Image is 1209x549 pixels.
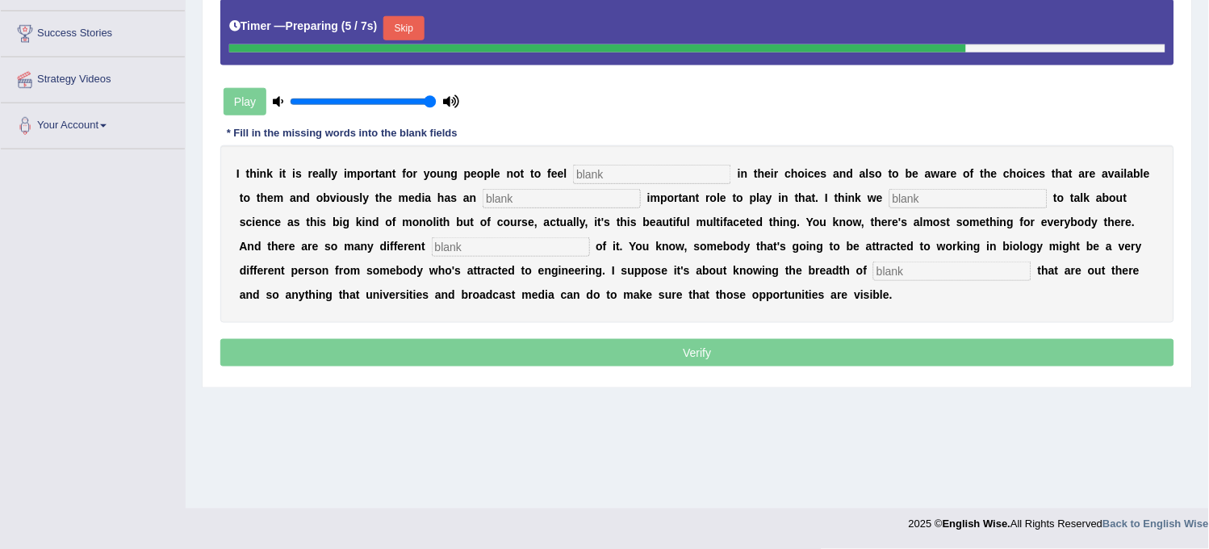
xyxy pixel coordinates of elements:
b: u [346,191,353,204]
b: t [733,191,737,204]
b: o [386,216,393,228]
b: a [1127,167,1134,180]
b: t [1123,191,1127,204]
b: a [656,216,663,228]
b: r [774,167,778,180]
b: a [1079,167,1086,180]
b: t [240,191,244,204]
b: i [1023,167,1027,180]
b: s [295,167,302,180]
b: a [1063,167,1069,180]
b: u [463,216,471,228]
b: o [244,191,251,204]
b: ' [601,216,604,228]
b: e [893,216,899,228]
b: l [433,216,437,228]
b: t [257,191,261,204]
b: . [816,191,819,204]
b: n [444,167,451,180]
b: t [617,216,621,228]
b: b [643,216,651,228]
b: h [758,167,765,180]
b: t [835,191,839,204]
b: o [798,167,805,180]
b: h [1056,167,1063,180]
div: * Fill in the missing words into the blank fields [220,126,464,141]
b: s [902,216,908,228]
b: n [366,216,373,228]
b: e [386,191,392,204]
b: t [521,167,525,180]
b: c [1004,167,1010,180]
b: t [679,191,683,204]
b: y [424,167,430,180]
b: b [906,167,913,180]
b: i [595,216,598,228]
a: Strategy Videos [1,57,185,98]
b: a [1102,167,1109,180]
b: m [403,216,412,228]
b: o [876,167,883,180]
b: n [839,167,847,180]
b: m [651,191,660,204]
strong: Back to English Wise [1103,518,1209,530]
b: . [797,216,801,228]
b: e [275,216,282,228]
b: s [522,216,529,228]
b: a [1115,167,1121,180]
b: e [494,167,500,180]
b: o [813,216,820,228]
b: s [1040,167,1046,180]
b: r [308,167,312,180]
b: t [471,216,475,228]
b: c [785,167,792,180]
b: s [604,216,611,228]
b: l [713,216,717,228]
b: t [375,191,379,204]
b: i [1121,167,1124,180]
b: o [477,167,484,180]
b: t [670,216,674,228]
b: a [445,191,451,204]
b: h [799,191,806,204]
b: a [379,167,386,180]
b: i [779,191,782,204]
b: i [673,216,676,228]
b: v [330,191,337,204]
b: f [676,216,680,228]
b: i [337,191,340,204]
b: f [487,216,492,228]
b: b [323,191,330,204]
b: k [356,216,362,228]
b: b [1102,191,1110,204]
b: w [853,216,861,228]
h5: Timer — [229,20,377,32]
b: h [1010,167,1017,180]
b: n [848,191,856,204]
b: o [430,167,437,180]
b: ' [898,216,901,228]
b: h [839,191,846,204]
b: u [680,216,688,228]
b: u [1116,191,1123,204]
a: Success Stories [1,11,185,52]
b: h [621,216,628,228]
b: l [717,191,720,204]
b: l [325,167,328,180]
b: o [964,167,971,180]
b: o [667,191,675,204]
b: a [940,167,947,180]
b: n [386,167,393,180]
b: e [951,167,957,180]
b: n [260,167,267,180]
b: t [812,191,816,204]
b: o [1110,191,1117,204]
b: t [597,216,601,228]
b: i [627,216,630,228]
b: n [741,167,748,180]
b: l [1140,167,1144,180]
b: o [1057,191,1065,204]
b: w [868,191,876,204]
b: m [697,216,706,228]
b: r [517,216,521,228]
